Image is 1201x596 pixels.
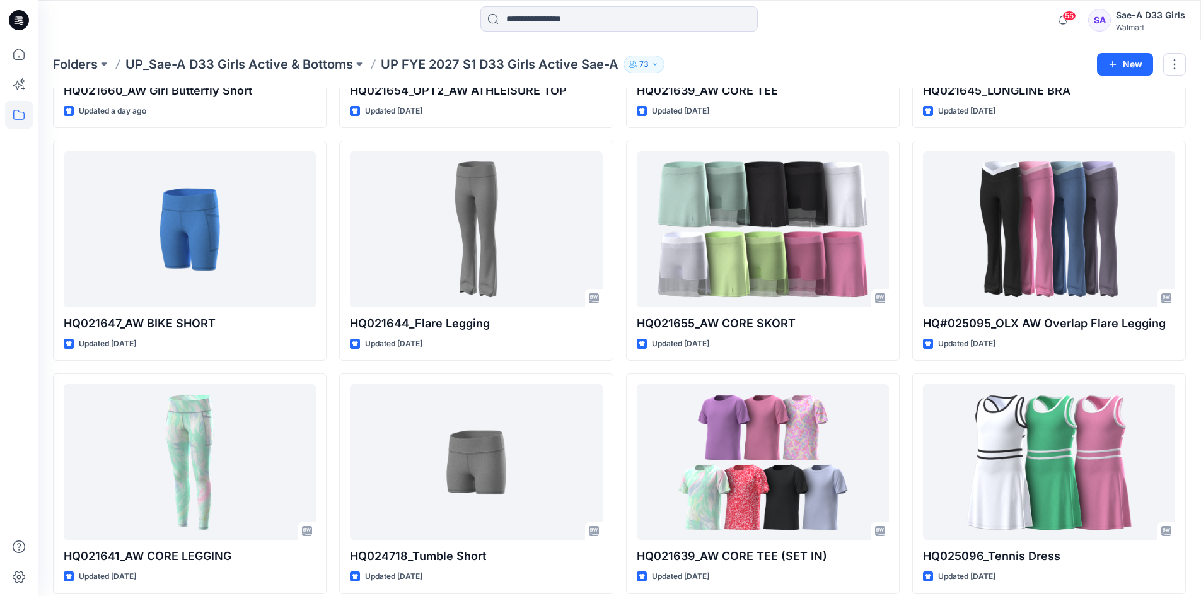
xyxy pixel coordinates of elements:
[79,570,136,583] p: Updated [DATE]
[1116,23,1185,32] div: Walmart
[365,570,422,583] p: Updated [DATE]
[923,82,1175,100] p: HQ021645_LONGLINE BRA
[637,384,889,540] a: HQ021639_AW CORE TEE (SET IN)
[53,56,98,73] a: Folders
[365,337,422,351] p: Updated [DATE]
[1088,9,1111,32] div: SA
[923,547,1175,565] p: HQ025096_Tennis Dress
[350,384,602,540] a: HQ024718_Tumble Short
[637,547,889,565] p: HQ021639_AW CORE TEE (SET IN)
[365,105,422,118] p: Updated [DATE]
[637,151,889,307] a: HQ021655_AW CORE SKORT
[1116,8,1185,23] div: Sae-A D33 Girls
[938,570,995,583] p: Updated [DATE]
[923,151,1175,307] a: HQ#025095_OLX AW Overlap Flare Legging
[64,315,316,332] p: HQ021647_AW BIKE SHORT
[652,337,709,351] p: Updated [DATE]
[350,547,602,565] p: HQ024718_Tumble Short
[1062,11,1076,21] span: 55
[350,82,602,100] p: HQ021654_OPT2_AW ATHLEISURE TOP
[639,57,649,71] p: 73
[624,56,664,73] button: 73
[652,570,709,583] p: Updated [DATE]
[1097,53,1153,76] button: New
[381,56,618,73] p: UP FYE 2027 S1 D33 Girls Active Sae-A
[652,105,709,118] p: Updated [DATE]
[64,151,316,307] a: HQ021647_AW BIKE SHORT
[923,315,1175,332] p: HQ#025095_OLX AW Overlap Flare Legging
[125,56,353,73] a: UP_Sae-A D33 Girls Active & Bottoms
[64,547,316,565] p: HQ021641_AW CORE LEGGING
[350,151,602,307] a: HQ021644_Flare Legging
[637,315,889,332] p: HQ021655_AW CORE SKORT
[350,315,602,332] p: HQ021644_Flare Legging
[64,82,316,100] p: HQ021660_AW Girl Butterfly Short
[79,337,136,351] p: Updated [DATE]
[64,384,316,540] a: HQ021641_AW CORE LEGGING
[938,337,995,351] p: Updated [DATE]
[938,105,995,118] p: Updated [DATE]
[923,384,1175,540] a: HQ025096_Tennis Dress
[637,82,889,100] p: HQ021639_AW CORE TEE
[79,105,146,118] p: Updated a day ago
